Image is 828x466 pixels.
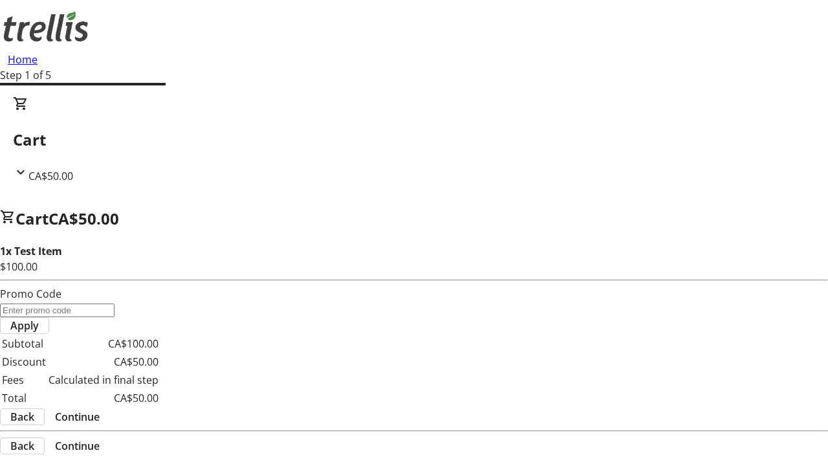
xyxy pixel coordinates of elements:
td: CA$100.00 [48,335,159,352]
div: CartCA$50.00 [13,96,815,184]
button: Continue [45,438,110,454]
span: Continue [55,438,100,454]
td: Subtotal [1,335,47,352]
span: Cart [16,208,49,229]
span: Back [10,438,34,454]
button: Continue [45,409,110,425]
span: CA$50.00 [49,208,119,229]
span: Apply [10,318,39,333]
span: CA$50.00 [28,169,73,183]
span: Back [10,409,34,425]
td: Fees [1,372,47,388]
td: CA$50.00 [48,390,159,406]
td: CA$50.00 [48,353,159,370]
td: Total [1,390,47,406]
td: Calculated in final step [48,372,159,388]
td: Discount [1,353,47,370]
span: Continue [55,409,100,425]
h2: Cart [13,128,815,151]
